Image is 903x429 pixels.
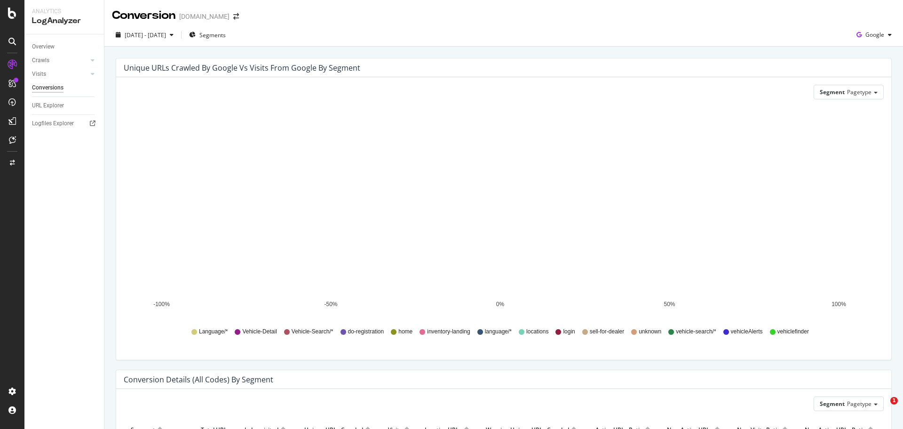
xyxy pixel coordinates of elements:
button: Google [853,27,895,42]
span: vehicleAlerts [731,328,763,336]
a: Overview [32,42,97,52]
text: -50% [324,301,337,308]
button: [DATE] - [DATE] [112,27,177,42]
text: 50% [664,301,675,308]
a: Crawls [32,56,88,65]
span: Vehicle-Search/* [292,328,333,336]
span: Segment [820,400,845,408]
button: Segments [185,27,230,42]
span: Google [865,31,884,39]
span: Vehicle-Detail [242,328,277,336]
span: login [563,328,575,336]
div: Analytics [32,8,96,16]
div: arrow-right-arrow-left [233,13,239,20]
div: [DOMAIN_NAME] [179,12,230,21]
iframe: Intercom live chat [871,397,894,420]
svg: A chart. [124,107,877,319]
span: locations [526,328,548,336]
div: Overview [32,42,55,52]
span: Pagetype [847,88,871,96]
div: URL Explorer [32,101,64,111]
span: vehiclefinder [777,328,809,336]
span: do-registration [348,328,384,336]
span: home [398,328,412,336]
span: [DATE] - [DATE] [125,31,166,39]
div: LogAnalyzer [32,16,96,26]
span: sell-for-dealer [590,328,624,336]
text: 100% [832,301,846,308]
text: -100% [153,301,170,308]
div: Crawls [32,56,49,65]
div: Conversion Details (all codes) by Segment [124,375,273,384]
a: Logfiles Explorer [32,119,97,129]
div: Visits [32,69,46,79]
a: Visits [32,69,88,79]
span: Segments [199,31,226,39]
span: Pagetype [847,400,871,408]
div: Logfiles Explorer [32,119,74,129]
span: 1 [890,397,898,405]
div: Unique URLs Crawled by google vs Visits from google by Segment [124,63,360,73]
span: unknown [639,328,661,336]
text: 0% [496,301,505,308]
div: Conversions [32,83,63,93]
span: vehicle-search/* [676,328,716,336]
span: Segment [820,88,845,96]
span: language/* [485,328,512,336]
a: URL Explorer [32,101,97,111]
span: Language/* [199,328,228,336]
a: Conversions [32,83,97,93]
div: Conversion [112,8,175,24]
span: inventory-landing [427,328,470,336]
